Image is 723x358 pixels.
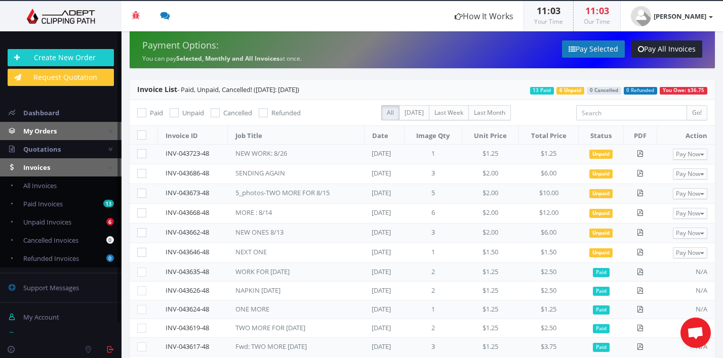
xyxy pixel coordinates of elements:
[405,164,462,184] td: 3
[235,247,337,257] div: NEXT ONE
[364,263,405,282] td: [DATE]
[657,282,715,300] td: N/A
[364,164,405,184] td: [DATE]
[462,319,518,338] td: $1.25
[405,319,462,338] td: 2
[8,69,114,86] a: Request Quotation
[23,181,57,190] span: All Invoices
[223,108,252,117] span: Cancelled
[589,209,613,218] span: Unpaid
[271,108,301,117] span: Refunded
[599,5,609,17] span: 03
[624,87,658,95] span: 0 Refunded
[589,248,613,257] span: Unpaid
[166,247,209,256] a: INV-043646-48
[462,300,518,319] td: $1.25
[23,312,59,322] span: My Account
[462,204,518,223] td: $2.00
[595,5,599,17] span: :
[364,126,405,145] th: Date
[657,319,715,338] td: N/A
[519,223,579,243] td: $6.00
[405,223,462,243] td: 3
[657,126,715,145] th: Action
[364,184,405,204] td: [DATE]
[176,54,279,63] strong: Selected, Monthly and All Invoices
[23,126,57,136] span: My Orders
[23,108,59,117] span: Dashboard
[364,204,405,223] td: [DATE]
[687,105,707,120] input: Go!
[23,331,66,340] span: Manage Team
[445,1,524,31] a: How It Works
[534,17,563,26] small: Your Time
[519,184,579,204] td: $10.00
[462,282,518,300] td: $1.25
[23,236,78,245] span: Cancelled Invoices
[405,263,462,282] td: 2
[364,319,405,338] td: [DATE]
[562,40,625,58] a: Pay Selected
[657,263,715,282] td: N/A
[8,49,114,66] a: Create New Order
[166,208,209,217] a: INV-043668-48
[589,189,613,198] span: Unpaid
[235,304,337,314] div: ONE MORE
[593,324,610,333] span: Paid
[589,229,613,238] span: Unpaid
[631,40,702,58] a: Pay All Invoices
[166,168,209,177] a: INV-043686-48
[673,188,707,199] button: Pay Now
[142,54,302,63] small: You can pay at once.
[166,149,209,158] a: INV-043723-48
[137,85,299,94] span: - Paid, Unpaid, Cancelled! ([DATE]: [DATE])
[8,9,114,24] img: Adept Graphics
[519,319,579,338] td: $2.50
[593,305,610,315] span: Paid
[364,338,405,356] td: [DATE]
[405,338,462,356] td: 3
[680,318,711,348] a: Open chat
[530,87,554,95] span: 13 Paid
[631,6,651,26] img: user_default.jpg
[657,338,715,356] td: N/A
[587,87,621,95] span: 0 Cancelled
[657,300,715,319] td: N/A
[519,204,579,223] td: $12.00
[166,228,209,237] a: INV-043662-48
[405,300,462,319] td: 1
[158,126,228,145] th: Invoice ID
[519,126,579,145] th: Total Price
[23,199,63,208] span: Paid Invoices
[660,87,707,95] span: You Owe: $36.75
[585,5,595,17] span: 11
[405,282,462,300] td: 2
[462,126,518,145] th: Unit Price
[462,164,518,184] td: $2.00
[537,5,547,17] span: 11
[405,184,462,204] td: 5
[584,17,610,26] small: Our Time
[547,5,550,17] span: :
[166,304,209,314] a: INV-043624-48
[364,243,405,263] td: [DATE]
[364,145,405,164] td: [DATE]
[381,105,399,120] label: All
[519,243,579,263] td: $1.50
[405,126,462,145] th: Image Qty
[462,145,518,164] td: $1.25
[673,228,707,239] button: Pay Now
[673,168,707,180] button: Pay Now
[593,287,610,296] span: Paid
[519,164,579,184] td: $6.00
[624,126,657,145] th: PDF
[103,200,114,207] b: 13
[556,87,584,95] span: 6 Unpaid
[182,108,204,117] span: Unpaid
[579,126,624,145] th: Status
[589,169,613,178] span: Unpaid
[235,188,337,198] div: 5_photos-TWO MORE FOR 8/15
[519,282,579,300] td: $2.50
[235,323,337,333] div: TWO MORE FOR [DATE]
[462,243,518,263] td: $1.50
